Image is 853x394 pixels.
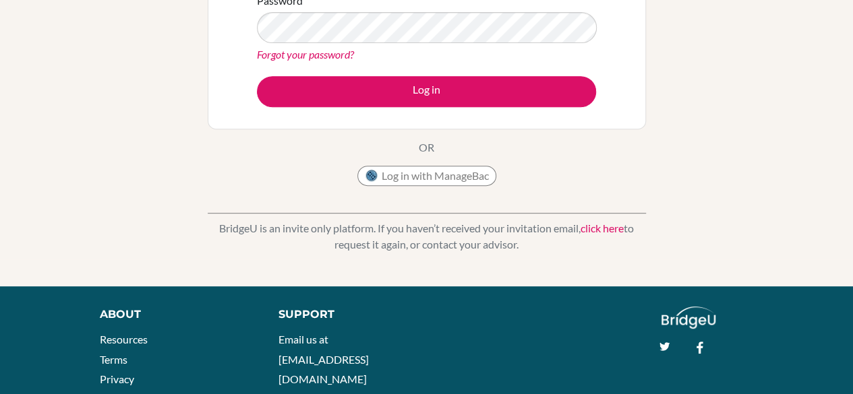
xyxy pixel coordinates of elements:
[100,372,134,385] a: Privacy
[419,139,434,156] p: OR
[100,333,148,346] a: Resources
[581,222,624,234] a: click here
[357,166,496,186] button: Log in with ManageBac
[257,76,596,107] button: Log in
[661,306,716,329] img: logo_white@2x-f4f0deed5e89b7ecb1c2cc34c3e3d731f90f0f143d5ea2071677605dd97b5244.png
[257,48,354,61] a: Forgot your password?
[278,306,413,323] div: Support
[278,333,369,385] a: Email us at [EMAIL_ADDRESS][DOMAIN_NAME]
[100,306,248,323] div: About
[208,220,646,253] p: BridgeU is an invite only platform. If you haven’t received your invitation email, to request it ...
[100,353,127,366] a: Terms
